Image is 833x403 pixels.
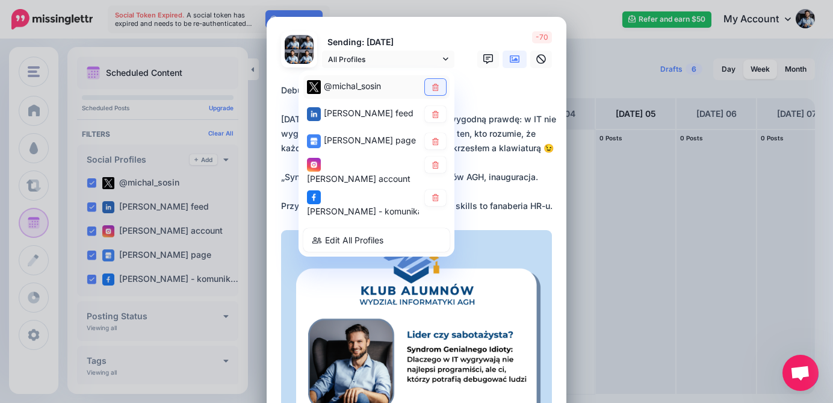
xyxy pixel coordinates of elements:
[303,228,450,252] a: Edit All Profiles
[299,35,314,49] img: 1723540894369-77259.png
[328,53,440,66] span: All Profiles
[285,35,299,49] img: 0Sggisqo-77257.jpg
[324,135,416,145] span: [PERSON_NAME] page
[281,83,558,213] div: Debugujesz kod czy debugujesz ludzi? [DATE] w [GEOGRAPHIC_DATA] mówię niewygodną prawdę: w IT nie...
[307,157,321,171] img: instagram-square.png
[307,190,321,204] img: facebook-square.png
[322,51,454,68] a: All Profiles
[307,134,321,148] img: google_business-square.png
[307,107,321,120] img: linkedin-square.png
[322,36,454,49] p: Sending: [DATE]
[324,108,413,118] span: [PERSON_NAME] feed
[532,31,552,43] span: -70
[307,173,410,183] span: [PERSON_NAME] account
[307,206,509,216] span: [PERSON_NAME] - komunikacja empatyczna page
[285,49,299,64] img: 418821867_762899539203117_2487825460532856934_n-bsa143925.jpg
[324,81,381,91] span: @michal_sosin
[307,80,321,93] img: twitter-square.png
[299,49,314,64] img: AAcHTte7Q__J_0vLZ0BopjjAwm9ddAGURcW_KUlMc3k1ua8ya4nEs96-c-77263.png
